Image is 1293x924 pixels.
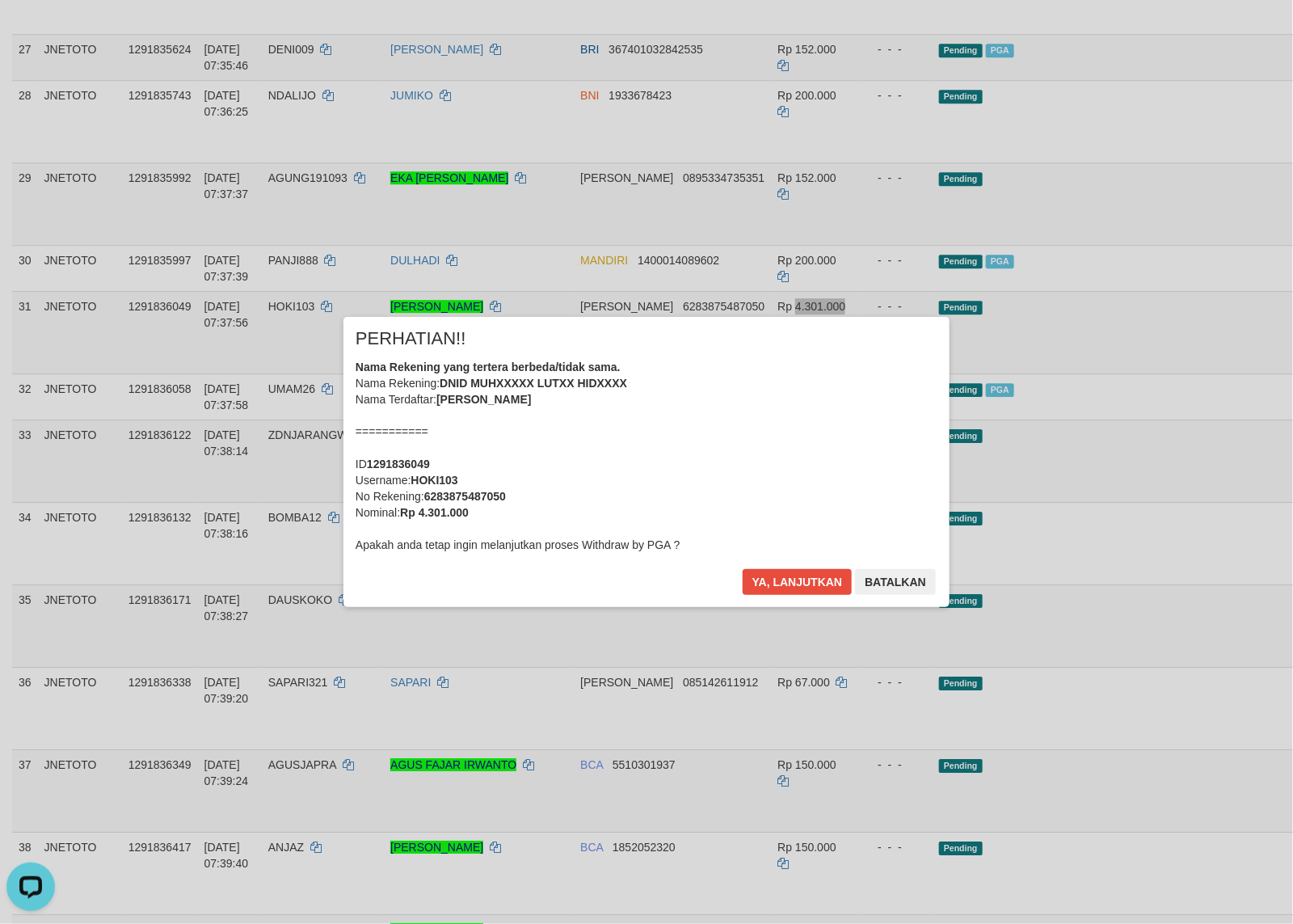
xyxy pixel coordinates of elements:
button: Ya, lanjutkan [743,569,853,595]
span: PERHATIAN!! [356,331,466,347]
b: 1291836049 [367,458,430,470]
div: Nama Rekening: Nama Terdaftar: =========== ID Username: No Rekening: Nominal: Apakah anda tetap i... [356,359,937,553]
b: DNID MUHXXXXX LUTXX HIDXXXX [440,377,627,390]
b: 6283875487050 [424,490,506,503]
b: Nama Rekening yang tertera berbeda/tidak sama. [356,361,621,373]
b: [PERSON_NAME] [436,393,531,406]
button: Open LiveChat chat widget [6,6,55,55]
b: Rp 4.301.000 [400,506,469,519]
button: Batalkan [855,569,936,595]
b: HOKI103 [411,474,457,487]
